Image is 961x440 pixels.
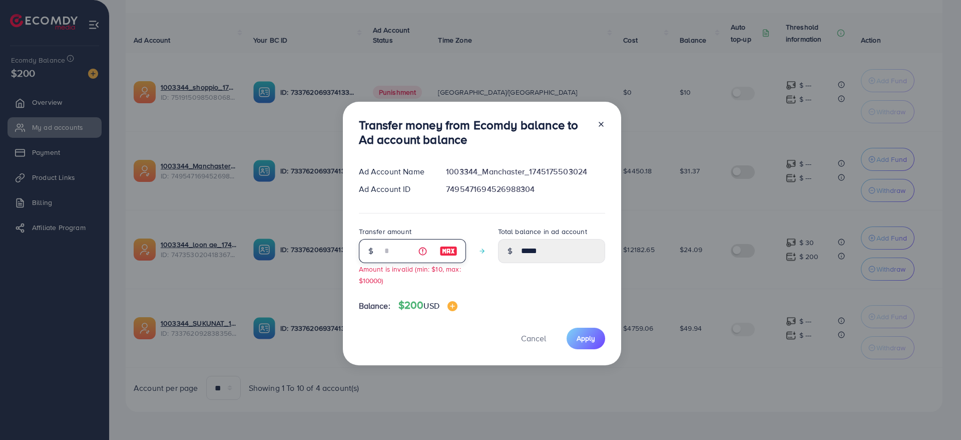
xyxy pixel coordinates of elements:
div: Ad Account ID [351,183,438,195]
div: Ad Account Name [351,166,438,177]
label: Transfer amount [359,227,411,237]
label: Total balance in ad account [498,227,587,237]
span: Apply [577,333,595,343]
small: Amount is invalid (min: $10, max: $10000) [359,264,461,285]
span: Cancel [521,333,546,344]
iframe: Chat [918,395,953,432]
img: image [439,245,457,257]
div: 1003344_Manchaster_1745175503024 [438,166,613,177]
span: USD [423,300,439,311]
button: Cancel [509,328,559,349]
h3: Transfer money from Ecomdy balance to Ad account balance [359,118,589,147]
h4: $200 [398,299,457,312]
img: image [447,301,457,311]
div: 7495471694526988304 [438,183,613,195]
span: Balance: [359,300,390,312]
button: Apply [567,328,605,349]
